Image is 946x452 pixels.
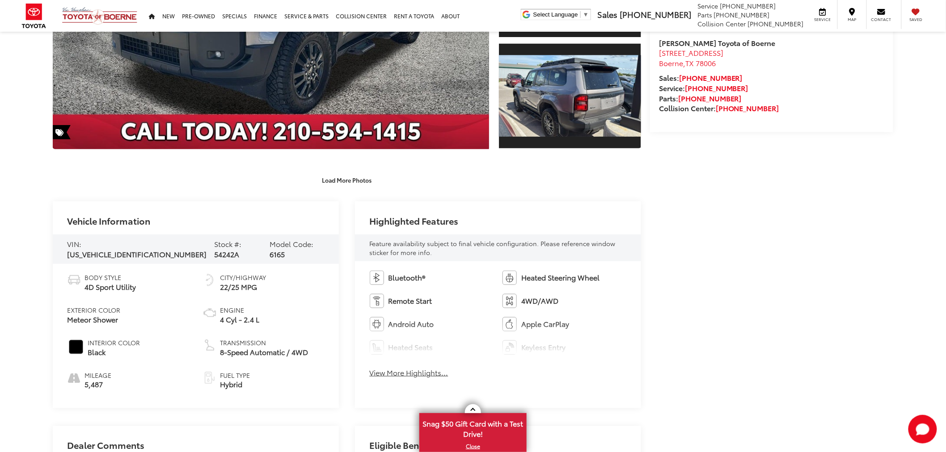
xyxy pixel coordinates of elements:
span: Collision Center [697,19,746,28]
a: [PHONE_NUMBER] [716,103,779,113]
span: Meteor Shower [67,314,120,325]
span: Sales [597,8,617,20]
button: Toggle Chat Window [908,415,937,444]
span: , [659,58,716,68]
a: Expand Photo 3 [499,43,641,150]
span: [PHONE_NUMBER] [748,19,804,28]
img: 2025 Toyota Land Cruiser 1958 [497,55,642,137]
strong: [PERSON_NAME] Toyota of Boerne [659,38,776,48]
img: 4WD/AWD [503,294,517,308]
svg: Start Chat [908,415,937,444]
strong: Service: [659,83,748,93]
span: Map [842,17,862,22]
span: Black [88,347,140,357]
span: Saved [906,17,926,22]
strong: Sales: [659,72,743,83]
span: [US_VEHICLE_IDENTIFICATION_NUMBER] [67,249,207,259]
button: Load More Photos [316,172,378,188]
img: Remote Start [370,294,384,308]
h2: Vehicle Information [67,216,150,226]
span: [PHONE_NUMBER] [720,1,776,10]
span: Feature availability subject to final vehicle configuration. Please reference window sticker for ... [370,239,616,257]
span: [PHONE_NUMBER] [620,8,691,20]
span: TX [685,58,694,68]
span: 5,487 [84,379,111,389]
span: 22/25 MPG [220,282,266,292]
span: Mileage [84,371,111,380]
img: Bluetooth® [370,271,384,285]
a: [PHONE_NUMBER] [679,72,743,83]
a: [PHONE_NUMBER] [678,93,742,103]
span: Service [813,17,833,22]
button: View More Highlights... [370,368,448,378]
img: Vic Vaughan Toyota of Boerne [62,7,138,25]
span: 4 Cyl - 2.4 L [220,314,259,325]
span: Select Language [533,11,578,18]
span: ▼ [583,11,589,18]
span: Contact [871,17,891,22]
span: 6165 [270,249,285,259]
span: Stock #: [214,239,241,249]
span: Hybrid [220,379,250,389]
i: mileage icon [67,371,80,383]
span: Service [697,1,718,10]
span: 54242A [214,249,239,259]
span: Bluetooth® [389,272,426,283]
strong: Parts: [659,93,742,103]
h2: Highlighted Features [370,216,459,226]
span: Fuel Type [220,371,250,380]
span: Engine [220,306,259,314]
img: Fuel Economy [203,273,217,287]
span: Body Style [84,273,136,282]
span: Parts [697,10,712,19]
span: Transmission [220,338,308,347]
span: #000000 [69,340,83,354]
span: 78006 [696,58,716,68]
span: Exterior Color [67,306,120,314]
strong: Collision Center: [659,103,779,113]
span: Heated Steering Wheel [521,272,600,283]
span: Special [53,125,71,139]
span: Interior Color [88,338,140,347]
span: Model Code: [270,239,313,249]
span: [PHONE_NUMBER] [714,10,770,19]
a: [STREET_ADDRESS] Boerne,TX 78006 [659,47,723,68]
a: Select Language​ [533,11,589,18]
span: 4WD/AWD [521,296,558,306]
span: City/Highway [220,273,266,282]
span: Snag $50 Gift Card with a Test Drive! [420,414,526,441]
span: Boerne [659,58,683,68]
span: ​ [580,11,581,18]
a: [PHONE_NUMBER] [685,83,748,93]
span: 8-Speed Automatic / 4WD [220,347,308,357]
span: VIN: [67,239,81,249]
span: 4D Sport Utility [84,282,136,292]
span: Remote Start [389,296,432,306]
img: Android Auto [370,317,384,331]
img: Heated Steering Wheel [503,271,517,285]
span: [STREET_ADDRESS] [659,47,723,58]
img: Apple CarPlay [503,317,517,331]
